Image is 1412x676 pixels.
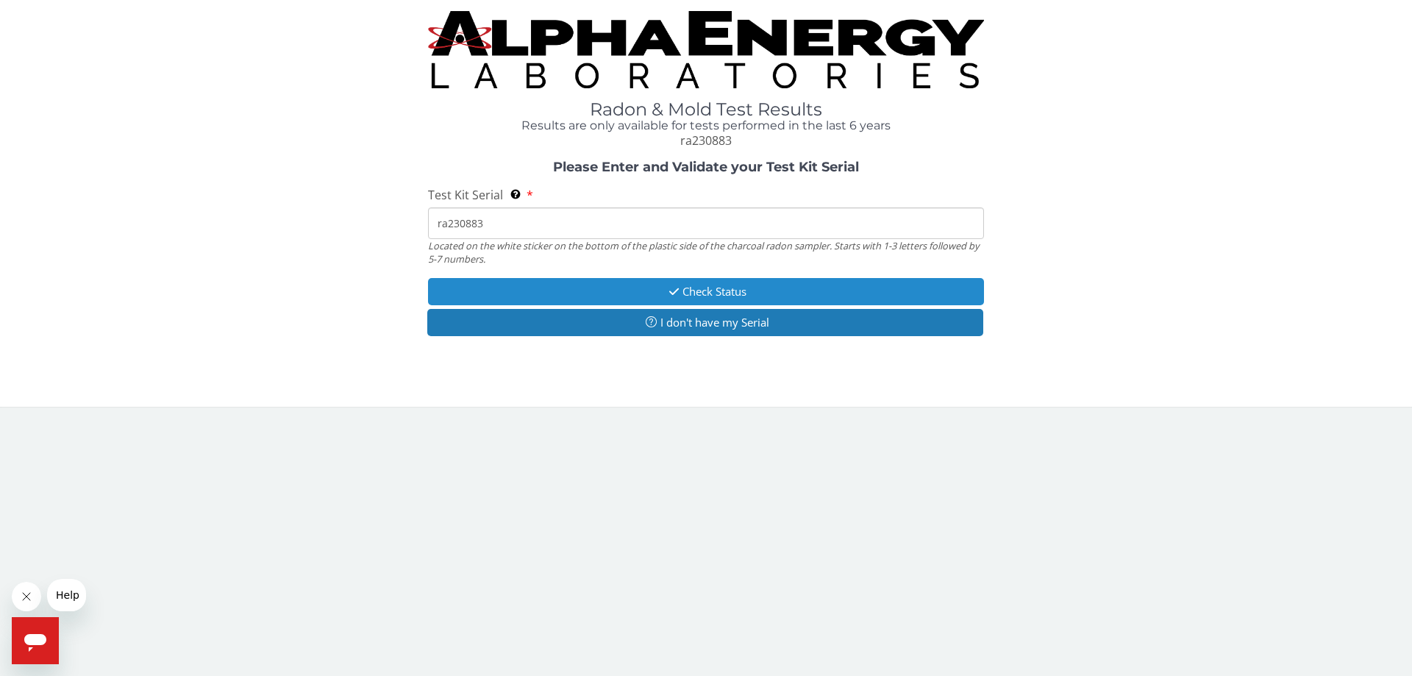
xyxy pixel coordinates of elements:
h1: Radon & Mold Test Results [428,100,984,119]
iframe: Message from company [47,579,86,611]
strong: Please Enter and Validate your Test Kit Serial [553,159,859,175]
button: I don't have my Serial [427,309,983,336]
img: TightCrop.jpg [428,11,984,88]
iframe: Close message [12,582,41,611]
span: Test Kit Serial [428,187,503,203]
span: ra230883 [680,132,732,149]
h4: Results are only available for tests performed in the last 6 years [428,119,984,132]
button: Check Status [428,278,984,305]
iframe: Button to launch messaging window [12,617,59,664]
div: Located on the white sticker on the bottom of the plastic side of the charcoal radon sampler. Sta... [428,239,984,266]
